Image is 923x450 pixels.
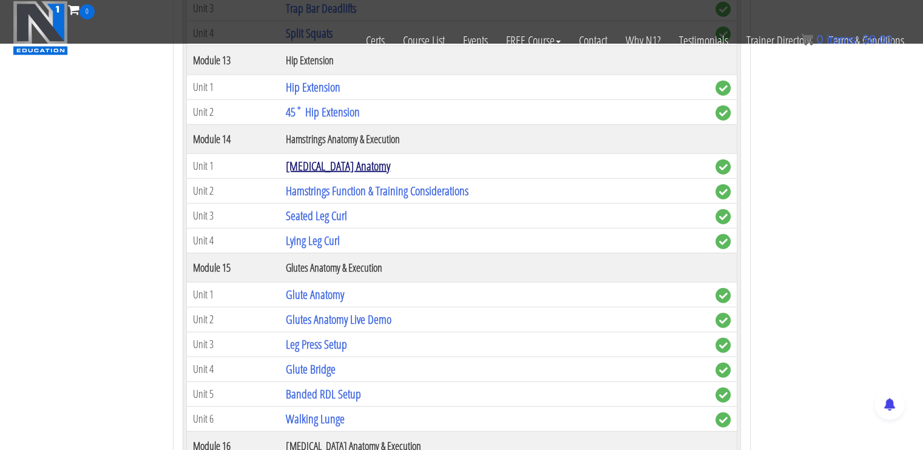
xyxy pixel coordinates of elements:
a: Terms & Conditions [820,19,913,62]
img: icon11.png [801,33,813,45]
a: Events [454,19,497,62]
span: complete [715,209,731,224]
td: Unit 3 [186,332,280,357]
span: 0 [816,33,823,46]
td: Unit 2 [186,307,280,332]
th: Hamstrings Anatomy & Execution [280,124,709,153]
span: complete [715,234,731,249]
a: Seated Leg Curl [286,207,347,224]
a: Hip Extension [286,79,340,95]
span: $ [862,33,869,46]
a: Glute Anatomy [286,286,344,303]
span: complete [715,363,731,378]
bdi: 0.00 [862,33,893,46]
span: complete [715,388,731,403]
a: Certs [357,19,394,62]
td: Unit 3 [186,203,280,228]
a: 45˚ Hip Extension [286,104,360,120]
td: Unit 4 [186,228,280,253]
td: Unit 5 [186,381,280,406]
td: Unit 2 [186,178,280,203]
a: Hamstrings Function & Training Considerations [286,183,468,199]
td: Unit 2 [186,99,280,124]
img: n1-education [13,1,68,55]
a: Course List [394,19,454,62]
a: Contact [570,19,617,62]
td: Unit 1 [186,282,280,307]
a: Glutes Anatomy Live Demo [286,311,391,327]
td: Unit 1 [186,75,280,99]
span: items: [827,33,859,46]
span: complete [715,313,731,328]
a: Walking Lunge [286,411,345,427]
th: Module 15 [186,253,280,282]
a: Glute Bridge [286,361,336,377]
a: Testimonials [670,19,737,62]
a: Why N1? [617,19,670,62]
a: Leg Press Setup [286,336,347,352]
span: complete [715,288,731,303]
td: Unit 4 [186,357,280,381]
td: Unit 1 [186,153,280,178]
span: complete [715,412,731,428]
a: FREE Course [497,19,570,62]
a: 0 [68,1,95,18]
span: complete [715,81,731,96]
a: 0 items: $0.00 [801,33,893,46]
td: Unit 6 [186,406,280,431]
a: Trainer Directory [737,19,820,62]
th: Module 14 [186,124,280,153]
th: Glutes Anatomy & Execution [280,253,709,282]
span: complete [715,184,731,200]
span: complete [715,160,731,175]
span: complete [715,106,731,121]
span: 0 [79,4,95,19]
span: complete [715,338,731,353]
a: Banded RDL Setup [286,386,361,402]
a: Lying Leg Curl [286,232,340,249]
a: [MEDICAL_DATA] Anatomy [286,158,390,174]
